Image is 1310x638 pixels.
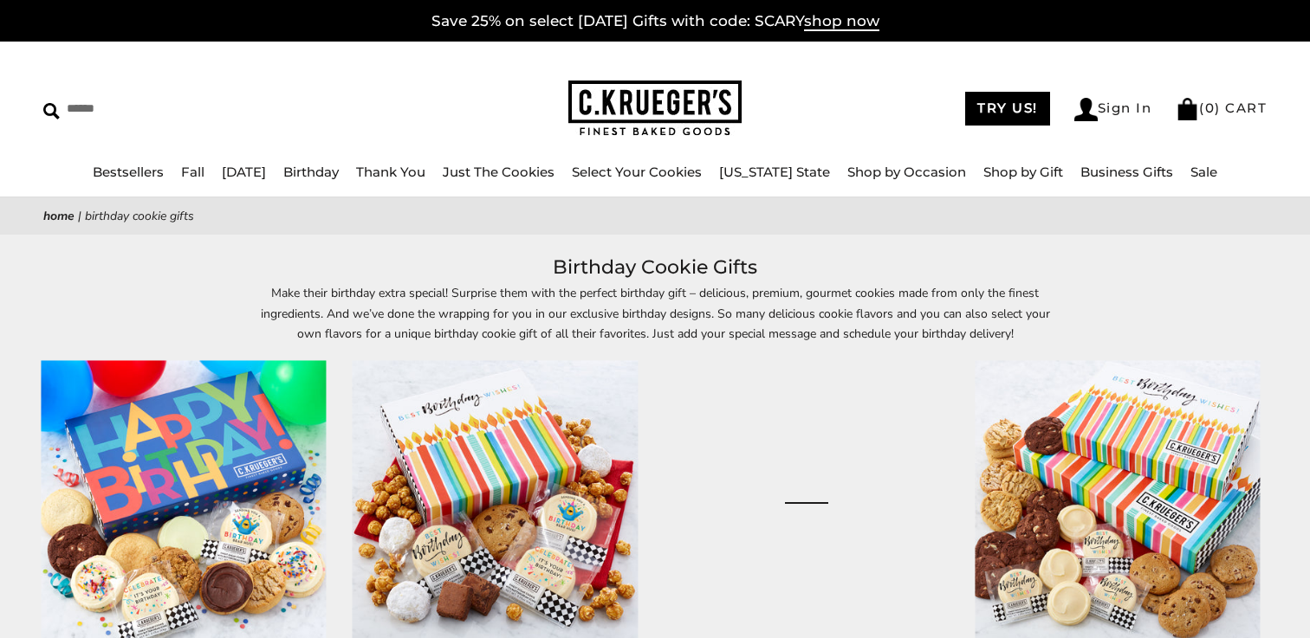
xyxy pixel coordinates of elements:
img: C.KRUEGER'S [568,81,742,137]
span: shop now [804,12,879,31]
img: Search [43,103,60,119]
a: Shop by Occasion [847,164,966,180]
a: Save 25% on select [DATE] Gifts with code: SCARYshop now [431,12,879,31]
img: Bag [1176,98,1199,120]
a: Sign In [1074,98,1152,121]
a: Just The Cookies [443,164,554,180]
a: Sale [1190,164,1217,180]
a: Home [43,208,75,224]
p: Make their birthday extra special! Surprise them with the perfect birthday gift – delicious, prem... [256,283,1054,343]
a: Birthday [283,164,339,180]
a: Business Gifts [1080,164,1173,180]
h1: Birthday Cookie Gifts [69,252,1241,283]
a: Fall [181,164,204,180]
a: (0) CART [1176,100,1267,116]
a: Shop by Gift [983,164,1063,180]
span: Birthday Cookie Gifts [85,208,194,224]
a: [DATE] [222,164,266,180]
a: Thank You [356,164,425,180]
input: Search [43,95,334,122]
img: Account [1074,98,1098,121]
nav: breadcrumbs [43,206,1267,226]
a: Select Your Cookies [572,164,702,180]
span: 0 [1205,100,1216,116]
a: Bestsellers [93,164,164,180]
span: | [78,208,81,224]
a: TRY US! [965,92,1050,126]
a: [US_STATE] State [719,164,830,180]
